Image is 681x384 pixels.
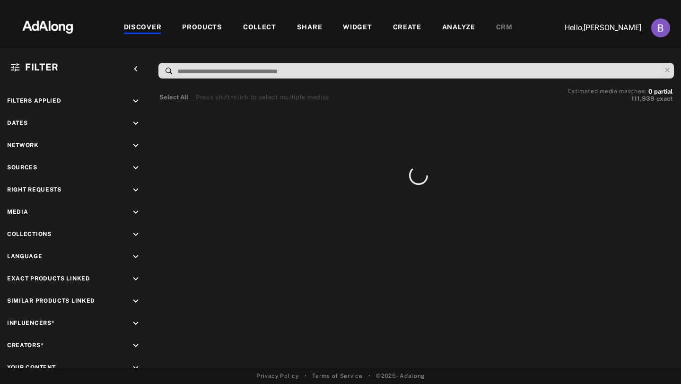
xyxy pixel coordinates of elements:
[131,96,141,106] i: keyboard_arrow_down
[631,95,655,102] span: 111,939
[131,118,141,129] i: keyboard_arrow_down
[131,274,141,284] i: keyboard_arrow_down
[159,93,188,102] button: Select All
[7,253,43,260] span: Language
[131,252,141,262] i: keyboard_arrow_down
[131,140,141,151] i: keyboard_arrow_down
[131,363,141,373] i: keyboard_arrow_down
[343,22,372,34] div: WIDGET
[297,22,323,34] div: SHARE
[131,318,141,329] i: keyboard_arrow_down
[6,12,89,40] img: 63233d7d88ed69de3c212112c67096b6.png
[131,296,141,306] i: keyboard_arrow_down
[7,120,28,126] span: Dates
[649,16,672,40] button: Account settings
[256,372,299,380] a: Privacy Policy
[131,340,141,351] i: keyboard_arrow_down
[312,372,362,380] a: Terms of Service
[7,97,61,104] span: Filters applied
[7,164,37,171] span: Sources
[131,185,141,195] i: keyboard_arrow_down
[393,22,421,34] div: CREATE
[7,342,44,349] span: Creators*
[651,18,670,37] img: ACg8ocJuEPTzN_pFsxr3ri-ZFgQ3sUcZiBZeHjYWkzaQQHcI=s96-c
[7,209,28,215] span: Media
[496,22,513,34] div: CRM
[131,229,141,240] i: keyboard_arrow_down
[196,93,330,102] div: Press shift+click to select multiple medias
[7,275,90,282] span: Exact Products Linked
[7,186,61,193] span: Right Requests
[568,88,646,95] span: Estimated media matches:
[7,297,95,304] span: Similar Products Linked
[368,372,371,380] span: •
[547,22,641,34] p: Hello, [PERSON_NAME]
[131,64,141,74] i: keyboard_arrow_left
[124,22,162,34] div: DISCOVER
[7,231,52,237] span: Collections
[648,89,672,94] button: 0partial
[182,22,222,34] div: PRODUCTS
[131,163,141,173] i: keyboard_arrow_down
[376,372,425,380] span: © 2025 - Adalong
[442,22,475,34] div: ANALYZE
[7,320,54,326] span: Influencers*
[25,61,59,73] span: Filter
[131,207,141,218] i: keyboard_arrow_down
[7,364,55,371] span: Your Content
[305,372,307,380] span: •
[7,142,39,148] span: Network
[568,94,672,104] button: 111,939exact
[648,88,652,95] span: 0
[243,22,276,34] div: COLLECT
